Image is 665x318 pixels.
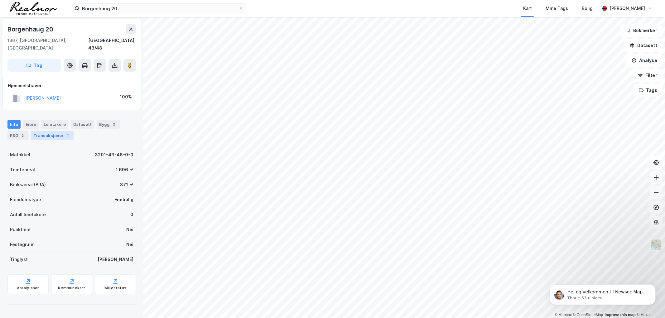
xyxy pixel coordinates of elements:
img: Z [650,239,662,251]
div: Transaksjoner [31,131,74,140]
div: Nei [126,241,133,248]
div: 100% [120,93,132,101]
div: Tomteareal [10,166,35,173]
div: Enebolig [114,196,133,203]
a: Mapbox [555,313,572,317]
div: 2 [111,121,117,127]
div: Kommunekart [58,286,85,291]
div: Leietakere [41,120,68,129]
div: Bygg [97,120,120,129]
div: [PERSON_NAME] [610,5,645,12]
button: Analyse [626,54,663,67]
div: Bolig [582,5,593,12]
button: Filter [633,69,663,82]
div: 3201-43-48-0-0 [95,151,133,159]
a: OpenStreetMap [573,313,603,317]
div: [GEOGRAPHIC_DATA], 43/48 [88,37,136,52]
div: Info [7,120,21,129]
div: Kart [523,5,532,12]
div: Mine Tags [546,5,568,12]
div: Antall leietakere [10,211,46,218]
div: 371 ㎡ [120,181,133,188]
div: Miljøstatus [104,286,126,291]
div: Eiendomstype [10,196,41,203]
div: Punktleie [10,226,31,233]
button: Datasett [624,39,663,52]
div: Festegrunn [10,241,34,248]
a: Improve this map [605,313,636,317]
div: 2 [20,132,26,139]
div: Datasett [71,120,94,129]
div: 1367, [GEOGRAPHIC_DATA], [GEOGRAPHIC_DATA] [7,37,88,52]
div: Tinglyst [10,256,28,263]
iframe: Intercom notifications melding [540,271,665,315]
div: 1 696 ㎡ [116,166,133,173]
button: Bokmerker [620,24,663,37]
img: realnor-logo.934646d98de889bb5806.png [10,2,57,15]
div: Hjemmelshaver [8,82,136,89]
input: Søk på adresse, matrikkel, gårdeiere, leietakere eller personer [80,4,239,13]
div: Bruksareal (BRA) [10,181,46,188]
div: 1 [65,132,71,139]
div: Nei [126,226,133,233]
div: Matrikkel [10,151,30,159]
div: ESG [7,131,28,140]
div: [PERSON_NAME] [98,256,133,263]
button: Tags [634,84,663,97]
div: Eiere [23,120,39,129]
div: Borgenhaug 20 [7,24,54,34]
button: Tag [7,59,61,72]
div: Arealplaner [17,286,39,291]
div: 0 [130,211,133,218]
